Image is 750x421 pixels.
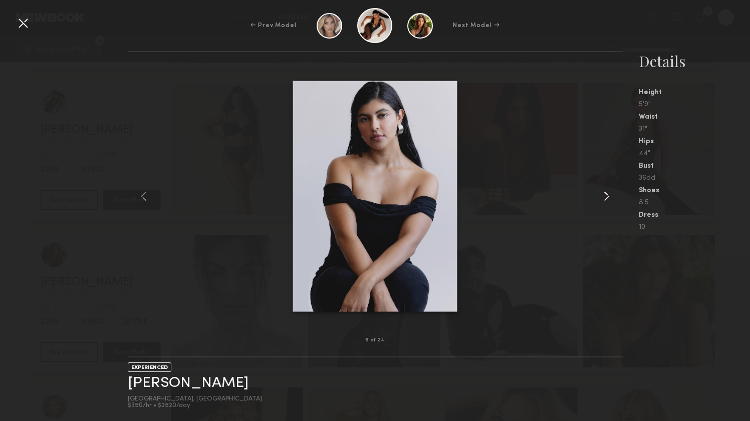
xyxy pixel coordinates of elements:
[639,150,750,157] div: 44"
[365,338,384,343] div: 6 of 24
[639,101,750,108] div: 5'9"
[128,396,262,402] div: [GEOGRAPHIC_DATA], [GEOGRAPHIC_DATA]
[639,212,750,219] div: Dress
[639,175,750,182] div: 36dd
[639,89,750,96] div: Height
[639,114,750,121] div: Waist
[251,21,297,30] div: ← Prev Model
[453,21,499,30] div: Next Model →
[128,375,248,391] a: [PERSON_NAME]
[639,126,750,133] div: 31"
[639,51,750,71] div: Details
[639,163,750,170] div: Bust
[639,199,750,206] div: 8.5
[128,402,262,409] div: $350/hr • $2520/day
[639,187,750,194] div: Shoes
[639,138,750,145] div: Hips
[639,224,750,231] div: 10
[128,362,171,372] div: EXPERIENCED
